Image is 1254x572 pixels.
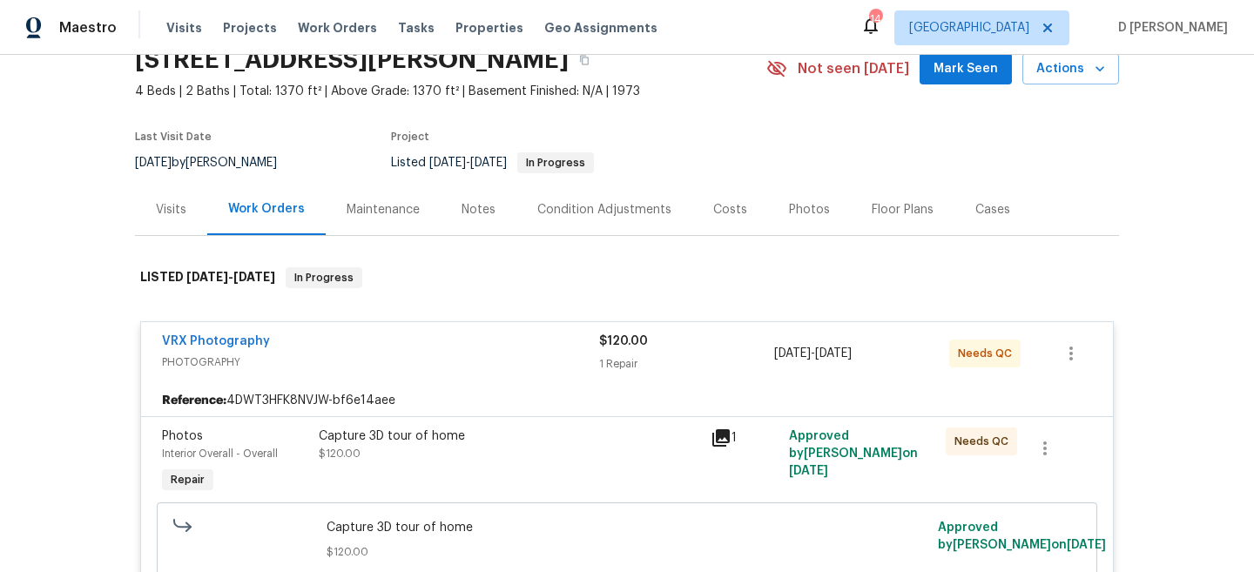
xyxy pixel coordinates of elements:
span: [DATE] [429,157,466,169]
span: Work Orders [298,19,377,37]
span: Actions [1036,58,1105,80]
div: 1 Repair [599,355,774,373]
span: Project [391,131,429,142]
b: Reference: [162,392,226,409]
span: Interior Overall - Overall [162,448,278,459]
span: [DATE] [815,347,852,360]
span: 4 Beds | 2 Baths | Total: 1370 ft² | Above Grade: 1370 ft² | Basement Finished: N/A | 1973 [135,83,766,100]
span: Approved by [PERSON_NAME] on [938,522,1106,551]
div: Condition Adjustments [537,201,671,219]
span: Needs QC [954,433,1015,450]
span: Needs QC [958,345,1019,362]
span: $120.00 [599,335,648,347]
div: Maintenance [347,201,420,219]
div: Work Orders [228,200,305,218]
div: Photos [789,201,830,219]
div: 1 [711,427,779,448]
span: [DATE] [774,347,811,360]
span: In Progress [287,269,361,286]
span: [DATE] [1067,539,1106,551]
a: VRX Photography [162,335,270,347]
span: Photos [162,430,203,442]
span: - [186,271,275,283]
div: LISTED [DATE]-[DATE]In Progress [135,250,1119,306]
h6: LISTED [140,267,275,288]
span: Visits [166,19,202,37]
span: Mark Seen [934,58,998,80]
span: Properties [455,19,523,37]
span: Listed [391,157,594,169]
span: - [774,345,852,362]
h2: [STREET_ADDRESS][PERSON_NAME] [135,51,569,69]
span: Repair [164,471,212,488]
span: In Progress [519,158,592,168]
span: Last Visit Date [135,131,212,142]
div: Notes [462,201,496,219]
span: [DATE] [135,157,172,169]
div: 14 [869,10,881,28]
div: Floor Plans [872,201,934,219]
button: Actions [1022,53,1119,85]
div: Visits [156,201,186,219]
span: PHOTOGRAPHY [162,353,599,371]
span: Projects [223,19,277,37]
div: Costs [713,201,747,219]
span: Capture 3D tour of home [327,519,928,536]
span: Approved by [PERSON_NAME] on [789,430,918,477]
span: [GEOGRAPHIC_DATA] [909,19,1029,37]
span: [DATE] [233,271,275,283]
div: Cases [975,201,1010,219]
span: - [429,157,507,169]
div: by [PERSON_NAME] [135,152,298,173]
span: $120.00 [327,543,928,561]
span: Geo Assignments [544,19,657,37]
span: [DATE] [470,157,507,169]
span: [DATE] [186,271,228,283]
span: Not seen [DATE] [798,60,909,77]
div: 4DWT3HFK8NVJW-bf6e14aee [141,385,1113,416]
span: $120.00 [319,448,361,459]
span: D [PERSON_NAME] [1111,19,1228,37]
button: Copy Address [569,44,600,76]
span: [DATE] [789,465,828,477]
button: Mark Seen [920,53,1012,85]
span: Tasks [398,22,435,34]
div: Capture 3D tour of home [319,427,700,445]
span: Maestro [59,19,117,37]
